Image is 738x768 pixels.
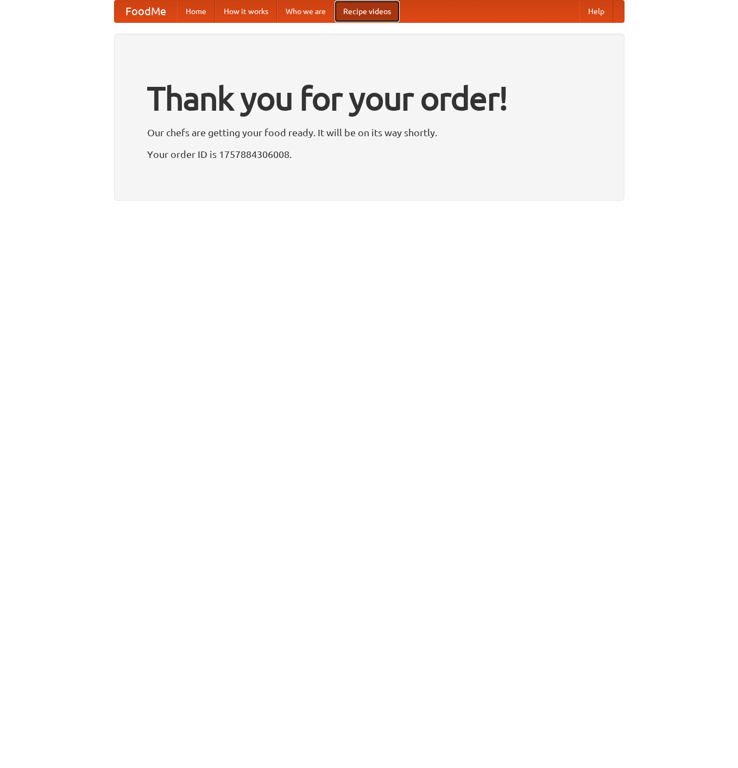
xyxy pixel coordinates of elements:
[147,72,591,124] h1: Thank you for your order!
[579,1,613,22] a: Help
[147,124,591,141] p: Our chefs are getting your food ready. It will be on its way shortly.
[335,1,400,22] a: Recipe videos
[115,1,177,22] a: FoodMe
[277,1,335,22] a: Who we are
[177,1,215,22] a: Home
[147,146,591,162] p: Your order ID is 1757884306008.
[215,1,277,22] a: How it works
